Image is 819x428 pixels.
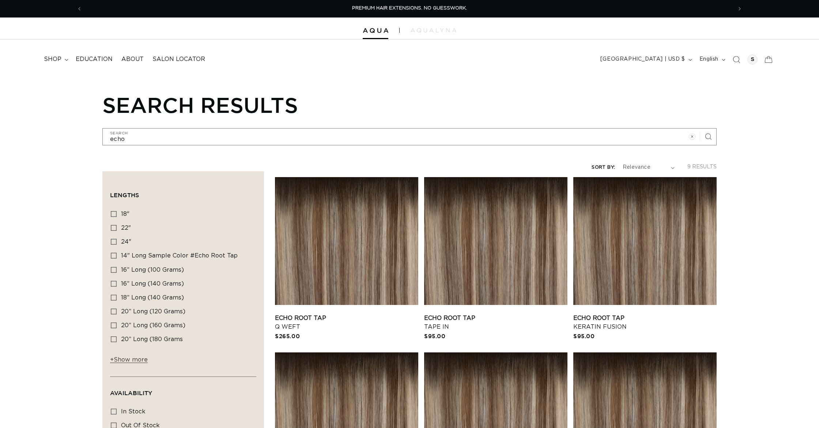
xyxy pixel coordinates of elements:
summary: Search [728,51,744,68]
span: About [121,56,144,63]
span: 14" Long Sample Color #Echo Root Tap [121,253,238,259]
span: PREMIUM HAIR EXTENSIONS. NO GUESSWORK. [352,6,467,11]
a: Salon Locator [148,51,210,68]
span: 9 results [687,164,717,169]
button: Show more [110,356,150,367]
img: aqualyna.com [411,28,456,33]
button: Next announcement [732,2,748,16]
a: Education [71,51,117,68]
span: 22" [121,225,131,231]
span: Salon Locator [152,56,205,63]
span: 16” Long (100 grams) [121,267,184,273]
span: [GEOGRAPHIC_DATA] | USD $ [600,56,685,63]
a: Echo Root Tap Q Weft [275,314,418,331]
span: 20” Long (180 grams [121,336,183,342]
button: English [695,53,728,66]
span: Show more [110,357,148,363]
label: Sort by: [592,165,615,170]
a: About [117,51,148,68]
button: Search [700,129,716,145]
span: shop [44,56,61,63]
img: Aqua Hair Extensions [363,28,388,33]
span: 18” Long (140 grams) [121,295,184,301]
button: Clear search term [684,129,700,145]
span: In stock [121,409,146,414]
a: Echo Root Tap Keratin Fusion [573,314,717,331]
span: Education [76,56,113,63]
summary: Availability (0 selected) [110,377,256,403]
h1: Search results [102,92,717,117]
span: Lengths [110,192,139,198]
span: 20” Long (120 grams) [121,309,185,314]
span: 16” Long (140 grams) [121,281,184,287]
span: 18" [121,211,129,217]
summary: Lengths (0 selected) [110,179,256,205]
input: Search [103,129,716,145]
summary: shop [39,51,71,68]
span: 24" [121,239,131,245]
button: Previous announcement [71,2,87,16]
span: + [110,357,114,363]
span: 20” Long (160 grams) [121,322,185,328]
button: [GEOGRAPHIC_DATA] | USD $ [596,53,695,66]
span: English [699,56,718,63]
span: Availability [110,390,152,396]
a: Echo Root Tap Tape In [424,314,567,331]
